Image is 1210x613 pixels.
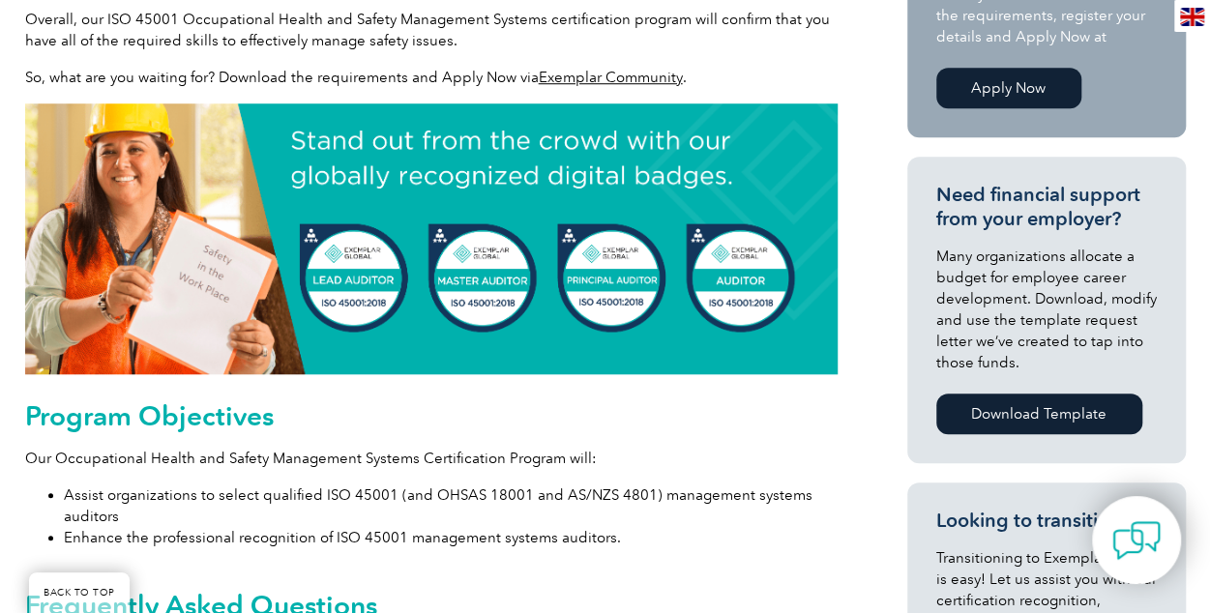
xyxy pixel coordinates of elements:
li: Enhance the professional recognition of ISO 45001 management systems auditors. [64,527,838,548]
h3: Looking to transition? [936,509,1157,533]
a: Download Template [936,394,1142,434]
h3: Need financial support from your employer? [936,183,1157,231]
p: Many organizations allocate a budget for employee career development. Download, modify and use th... [936,246,1157,373]
img: contact-chat.png [1112,516,1161,565]
img: en [1180,8,1204,26]
p: Overall, our ISO 45001 Occupational Health and Safety Management Systems certification program wi... [25,9,838,51]
a: Exemplar Community [539,69,683,86]
a: BACK TO TOP [29,572,130,613]
img: digital badge [25,103,838,374]
h2: Program Objectives [25,400,838,431]
p: So, what are you waiting for? Download the requirements and Apply Now via . [25,67,838,88]
p: Our Occupational Health and Safety Management Systems Certification Program will: [25,448,838,469]
a: Apply Now [936,68,1081,108]
li: Assist organizations to select qualified ISO 45001 (and OHSAS 18001 and AS/NZS 4801) management s... [64,484,838,527]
